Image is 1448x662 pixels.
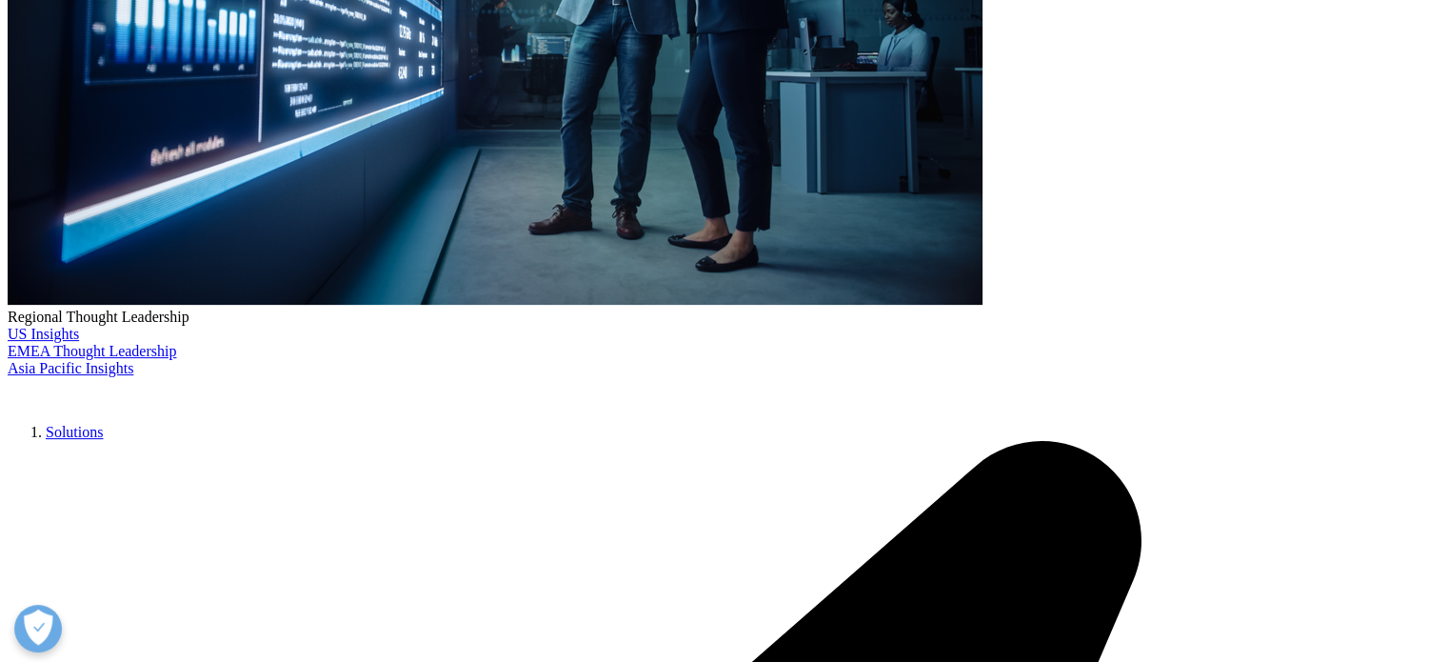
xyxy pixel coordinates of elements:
img: IQVIA Healthcare Information Technology and Pharma Clinical Research Company [8,377,160,405]
a: EMEA Thought Leadership [8,343,176,359]
a: Asia Pacific Insights [8,360,133,376]
button: 개방형 기본 설정 [14,605,62,652]
a: US Insights [8,326,79,342]
div: Regional Thought Leadership [8,309,1440,326]
a: Solutions [46,424,103,440]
